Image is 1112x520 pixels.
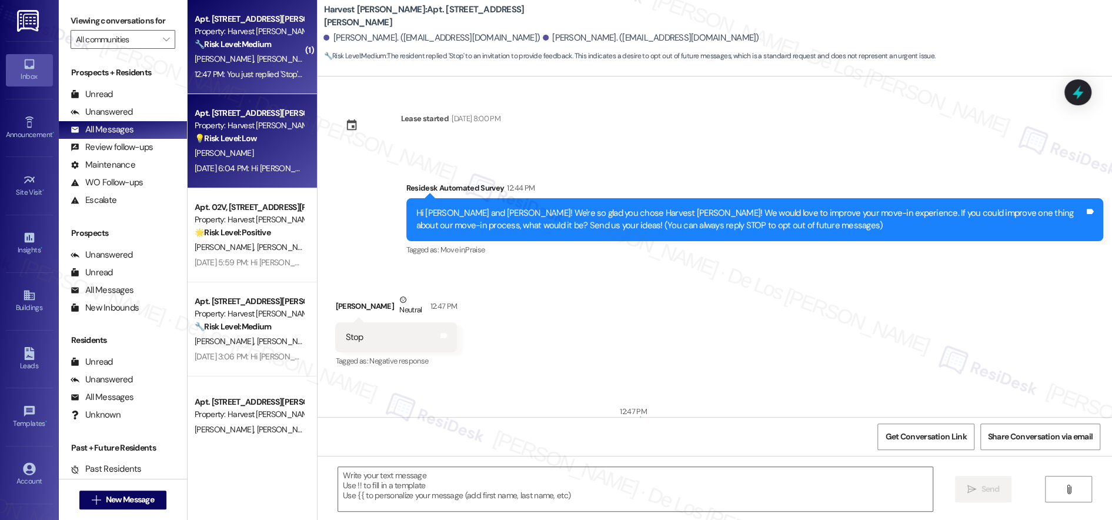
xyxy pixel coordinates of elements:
[257,336,316,346] span: [PERSON_NAME]
[504,182,535,194] div: 12:44 PM
[195,148,253,158] span: [PERSON_NAME]
[17,10,41,32] img: ResiDesk Logo
[195,227,271,238] strong: 🌟 Risk Level: Positive
[335,294,457,322] div: [PERSON_NAME]
[6,344,53,375] a: Leads
[465,245,485,255] span: Praise
[955,476,1012,502] button: Send
[397,294,424,318] div: Neutral
[323,32,540,44] div: [PERSON_NAME]. ([EMAIL_ADDRESS][DOMAIN_NAME])
[195,133,257,144] strong: 💡 Risk Level: Low
[981,483,999,495] span: Send
[195,201,303,214] div: Apt. 02V, [STREET_ADDRESS][PERSON_NAME]
[76,30,156,49] input: All communities
[877,424,974,450] button: Get Conversation Link
[195,396,303,408] div: Apt. [STREET_ADDRESS][PERSON_NAME]
[323,51,386,61] strong: 🔧 Risk Level: Medium
[71,284,133,296] div: All Messages
[257,424,316,435] span: [PERSON_NAME]
[195,336,257,346] span: [PERSON_NAME]
[59,442,187,454] div: Past + Future Residents
[617,405,647,418] div: 12:47 PM
[195,214,303,226] div: Property: Harvest [PERSON_NAME]
[406,182,1103,198] div: Residesk Automated Survey
[59,334,187,346] div: Residents
[195,424,257,435] span: [PERSON_NAME]
[52,129,54,137] span: •
[195,308,303,320] div: Property: Harvest [PERSON_NAME]
[71,463,142,475] div: Past Residents
[71,12,175,30] label: Viewing conversations for
[345,331,363,344] div: Stop
[1064,485,1073,494] i: 
[257,242,316,252] span: [PERSON_NAME]
[195,351,1104,362] div: [DATE] 3:06 PM: Hi [PERSON_NAME], thanks for the feedback! I understand the move-in time constrai...
[335,352,457,369] div: Tagged as:
[195,54,257,64] span: [PERSON_NAME]
[885,431,966,443] span: Get Conversation Link
[406,241,1103,258] div: Tagged as:
[71,141,153,154] div: Review follow-ups
[967,485,976,494] i: 
[59,66,187,79] div: Prospects + Residents
[428,300,458,312] div: 12:47 PM
[195,69,645,79] div: 12:47 PM: You just replied 'Stop'. Are you sure you want to opt out of this thread? Please reply ...
[195,39,271,49] strong: 🔧 Risk Level: Medium
[6,54,53,86] a: Inbox
[41,244,42,252] span: •
[6,228,53,259] a: Insights •
[6,285,53,317] a: Buildings
[195,13,303,25] div: Apt. [STREET_ADDRESS][PERSON_NAME]
[369,356,428,366] span: Negative response
[71,124,133,136] div: All Messages
[42,186,44,195] span: •
[71,374,133,386] div: Unanswered
[106,494,154,506] span: New Message
[323,50,935,62] span: : The resident replied 'Stop' to an invitation to provide feedback. This indicates a desire to op...
[980,424,1100,450] button: Share Conversation via email
[416,207,1084,232] div: Hi [PERSON_NAME] and [PERSON_NAME]! We're so glad you chose Harvest [PERSON_NAME]! We would love ...
[257,54,316,64] span: [PERSON_NAME]
[71,159,135,171] div: Maintenance
[92,495,101,505] i: 
[71,266,113,279] div: Unread
[195,25,303,38] div: Property: Harvest [PERSON_NAME]
[195,242,257,252] span: [PERSON_NAME]
[79,491,166,509] button: New Message
[71,391,133,404] div: All Messages
[400,112,449,125] div: Lease started
[71,106,133,118] div: Unanswered
[6,459,53,491] a: Account
[71,409,121,421] div: Unknown
[988,431,1093,443] span: Share Conversation via email
[195,107,303,119] div: Apt. [STREET_ADDRESS][PERSON_NAME]
[195,119,303,132] div: Property: Harvest [PERSON_NAME]
[323,4,559,29] b: Harvest [PERSON_NAME]: Apt. [STREET_ADDRESS][PERSON_NAME]
[59,227,187,239] div: Prospects
[543,32,759,44] div: [PERSON_NAME]. ([EMAIL_ADDRESS][DOMAIN_NAME])
[195,257,908,268] div: [DATE] 5:59 PM: Hi [PERSON_NAME], thanks for the feedback! I'm glad your move-in was mostly smoot...
[71,302,139,314] div: New Inbounds
[71,249,133,261] div: Unanswered
[45,418,47,426] span: •
[195,408,303,421] div: Property: Harvest [PERSON_NAME]
[163,35,169,44] i: 
[71,356,113,368] div: Unread
[195,321,271,332] strong: 🔧 Risk Level: Medium
[6,401,53,433] a: Templates •
[440,245,465,255] span: Move in ,
[71,176,143,189] div: WO Follow-ups
[195,295,303,308] div: Apt. [STREET_ADDRESS][PERSON_NAME]
[71,88,113,101] div: Unread
[71,194,116,206] div: Escalate
[6,170,53,202] a: Site Visit •
[449,112,500,125] div: [DATE] 8:00 PM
